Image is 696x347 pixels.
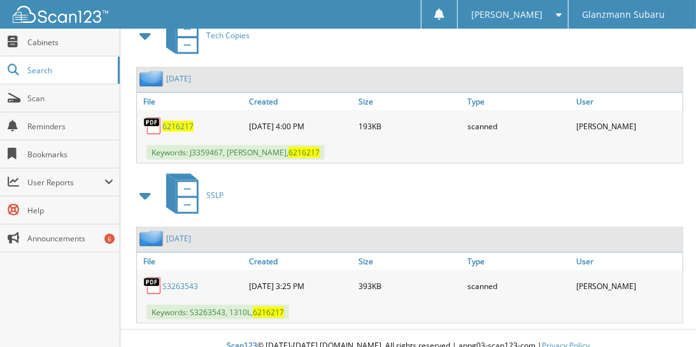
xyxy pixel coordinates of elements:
[27,65,111,76] span: Search
[246,253,355,270] a: Created
[464,93,573,110] a: Type
[137,253,246,270] a: File
[104,234,115,244] div: 6
[632,286,696,347] iframe: Chat Widget
[159,170,224,220] a: SSLP
[146,305,289,320] span: Keywords: S3263543, 1310L,
[162,121,194,132] a: 6216217
[464,113,573,139] div: scanned
[355,253,464,270] a: Size
[464,253,573,270] a: Type
[246,93,355,110] a: Created
[464,273,573,299] div: scanned
[27,37,113,48] span: Cabinets
[355,93,464,110] a: Size
[355,113,464,139] div: 193KB
[146,145,325,160] span: Keywords: J3359467, [PERSON_NAME],
[206,190,224,201] span: SSLP
[471,11,543,18] span: [PERSON_NAME]
[27,121,113,132] span: Reminders
[582,11,665,18] span: Glanzmann Subaru
[574,253,683,270] a: User
[246,273,355,299] div: [DATE] 3:25 PM
[143,117,162,136] img: PDF.png
[13,6,108,23] img: scan123-logo-white.svg
[288,147,320,158] span: 6216217
[137,93,246,110] a: File
[166,233,191,244] a: [DATE]
[143,276,162,295] img: PDF.png
[27,233,113,244] span: Announcements
[206,30,250,41] span: Tech Copies
[246,113,355,139] div: [DATE] 4:00 PM
[139,230,166,246] img: folder2.png
[574,273,683,299] div: [PERSON_NAME]
[159,10,250,60] a: Tech Copies
[27,205,113,216] span: Help
[355,273,464,299] div: 393KB
[162,281,198,292] a: S3263543
[27,93,113,104] span: Scan
[574,93,683,110] a: User
[27,149,113,160] span: Bookmarks
[166,73,191,84] a: [DATE]
[139,71,166,87] img: folder2.png
[27,177,104,188] span: User Reports
[574,113,683,139] div: [PERSON_NAME]
[253,307,284,318] span: 6216217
